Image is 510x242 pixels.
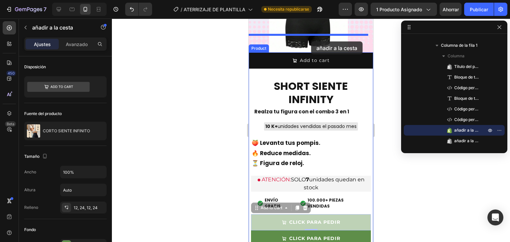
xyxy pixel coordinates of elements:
[43,128,90,133] font: CORTO SIENTE INFINITO
[24,111,62,116] font: Fuente del producto
[8,71,15,76] font: 450
[32,24,73,31] font: añadir a la cesta
[454,64,489,69] font: Título del producto
[181,7,182,12] font: /
[470,7,488,12] font: Publicar
[454,106,495,111] font: Código personalizado
[249,19,373,242] iframe: Área de diseño
[464,3,494,16] button: Publicar
[454,75,483,80] font: Bloque de texto
[371,3,437,16] button: 1 producto asignado
[34,41,51,47] font: Ajustes
[487,210,503,225] div: Abrir Intercom Messenger
[454,138,485,143] font: añadir a la cesta
[454,117,495,122] font: Código personalizado
[184,7,245,12] font: ATERRIZAJE DE PLANTILLA
[24,205,38,210] font: Relleno
[66,41,88,47] font: Avanzado
[24,154,40,159] font: Tamaño
[24,227,36,232] font: Fondo
[7,122,14,126] font: Beta
[440,3,462,16] button: Ahorrar
[27,124,40,138] img: imagen de característica del producto
[43,6,46,13] font: 7
[268,7,309,12] font: Necesita republicarse
[441,43,477,48] font: Columna de la fila 1
[24,64,46,69] font: Disposición
[32,24,89,31] p: añadir a la cesta
[443,7,459,12] font: Ahorrar
[125,3,152,16] div: Deshacer/Rehacer
[448,53,465,58] font: Columna
[376,7,422,12] font: 1 producto asignado
[74,205,98,210] font: 12, 24, 12, 24
[24,169,36,174] font: Ancho
[60,184,106,196] input: Auto
[24,187,36,192] font: Altura
[454,85,495,90] font: Código personalizado
[60,166,106,178] input: Auto
[454,128,485,133] font: añadir a la cesta
[454,96,483,101] font: Bloque de texto
[3,3,49,16] button: 7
